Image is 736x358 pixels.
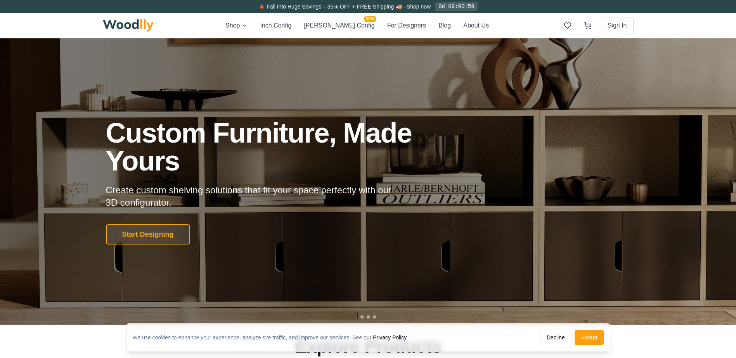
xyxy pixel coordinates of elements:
[387,21,426,31] button: For Designers
[103,19,154,32] img: Woodlly
[304,21,374,31] button: [PERSON_NAME] ConfigNEW
[133,334,414,341] div: We use cookies to enhance your experience, analyze site traffic, and improve our services. See our .
[106,119,454,175] h1: Custom Furniture, Made Yours
[540,330,571,345] button: Decline
[260,21,291,31] button: Inch Config
[225,21,248,31] button: Shop
[364,16,376,22] span: NEW
[106,224,190,244] button: Start Designing
[106,184,404,209] p: Create custom shelving solutions that fit your space perfectly with our 3D configurator.
[435,2,477,11] div: 0d 09:00:59
[438,21,451,31] button: Blog
[575,330,604,345] button: Accept
[373,334,406,341] a: Privacy Policy
[258,3,406,10] span: 🍁 Fall Into Huge Savings – 35% OFF + FREE Shipping 🚚 –
[601,17,634,34] button: Sign In
[463,21,489,31] button: About Us
[407,3,431,10] a: Shop now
